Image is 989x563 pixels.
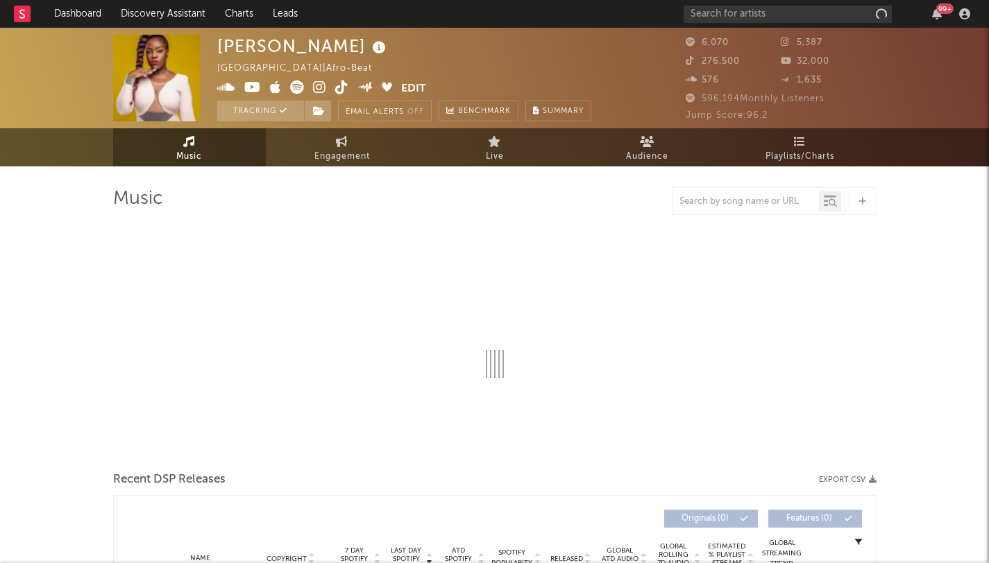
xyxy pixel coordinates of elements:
[932,8,942,19] button: 99+
[176,148,202,165] span: Music
[217,35,389,58] div: [PERSON_NAME]
[686,76,719,85] span: 576
[458,103,511,120] span: Benchmark
[724,128,877,166] a: Playlists/Charts
[407,108,424,116] em: Off
[314,148,370,165] span: Engagement
[486,148,504,165] span: Live
[684,6,892,23] input: Search for artists
[686,38,729,47] span: 6,070
[626,148,668,165] span: Audience
[439,101,518,121] a: Benchmark
[781,57,829,66] span: 32,000
[113,471,226,488] span: Recent DSP Releases
[525,101,591,121] button: Summary
[673,514,737,523] span: Originals ( 0 )
[781,38,822,47] span: 5,387
[267,555,307,563] span: Copyright
[781,76,822,85] span: 1,635
[936,3,954,14] div: 99 +
[766,148,834,165] span: Playlists/Charts
[217,60,388,77] div: [GEOGRAPHIC_DATA] | Afro-Beat
[673,196,819,207] input: Search by song name or URL
[664,510,758,528] button: Originals(0)
[571,128,724,166] a: Audience
[419,128,571,166] a: Live
[266,128,419,166] a: Engagement
[777,514,841,523] span: Features ( 0 )
[338,101,432,121] button: Email AlertsOff
[543,107,584,115] span: Summary
[686,111,768,120] span: Jump Score: 96.2
[217,101,304,121] button: Tracking
[401,80,426,98] button: Edit
[550,555,583,563] span: Released
[819,476,877,484] button: Export CSV
[686,57,740,66] span: 276,500
[686,94,825,103] span: 596,194 Monthly Listeners
[768,510,862,528] button: Features(0)
[113,128,266,166] a: Music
